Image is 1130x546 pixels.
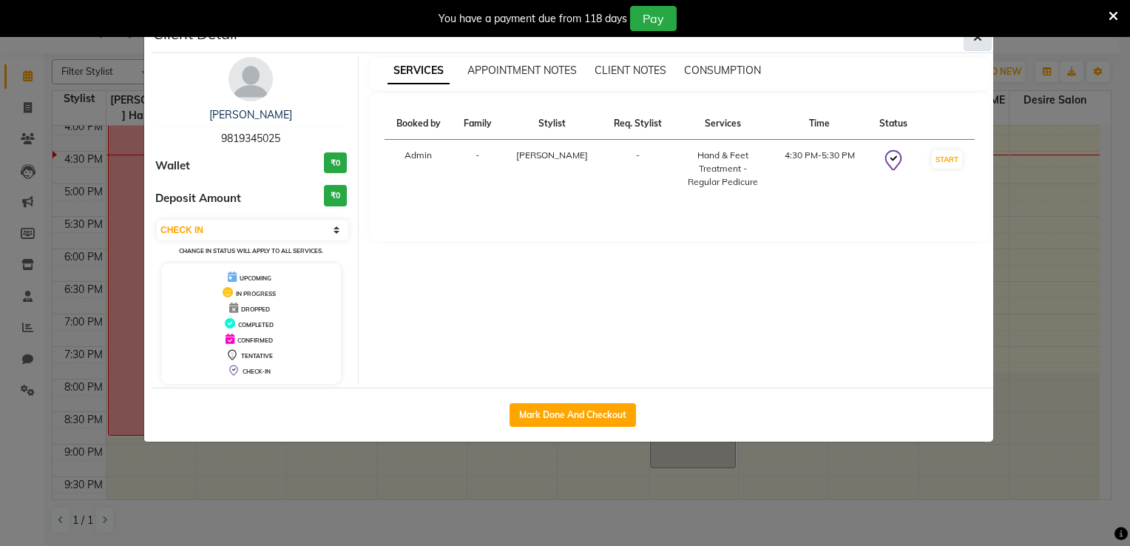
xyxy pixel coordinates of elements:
[503,108,601,140] th: Stylist
[155,158,190,175] span: Wallet
[601,140,674,198] td: -
[630,6,677,31] button: Pay
[771,108,868,140] th: Time
[385,108,453,140] th: Booked by
[674,108,771,140] th: Services
[243,368,271,375] span: CHECK-IN
[324,185,347,206] h3: ₹0
[453,108,503,140] th: Family
[229,57,273,101] img: avatar
[236,290,276,297] span: IN PROGRESS
[932,150,962,169] button: START
[221,132,280,145] span: 9819345025
[516,149,588,161] span: [PERSON_NAME]
[388,58,450,84] span: SERVICES
[467,64,577,77] span: APPOINTMENT NOTES
[324,152,347,174] h3: ₹0
[241,306,270,313] span: DROPPED
[179,247,323,255] small: Change in status will apply to all services.
[453,140,503,198] td: -
[240,274,271,282] span: UPCOMING
[510,403,636,427] button: Mark Done And Checkout
[868,108,918,140] th: Status
[237,337,273,344] span: CONFIRMED
[439,11,627,27] div: You have a payment due from 118 days
[684,64,761,77] span: CONSUMPTION
[241,352,273,360] span: TENTATIVE
[209,108,292,121] a: [PERSON_NAME]
[595,64,666,77] span: CLIENT NOTES
[601,108,674,140] th: Req. Stylist
[155,190,241,207] span: Deposit Amount
[771,140,868,198] td: 4:30 PM-5:30 PM
[238,321,274,328] span: COMPLETED
[385,140,453,198] td: Admin
[683,149,762,189] div: Hand & Feet Treatment - Regular Pedicure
